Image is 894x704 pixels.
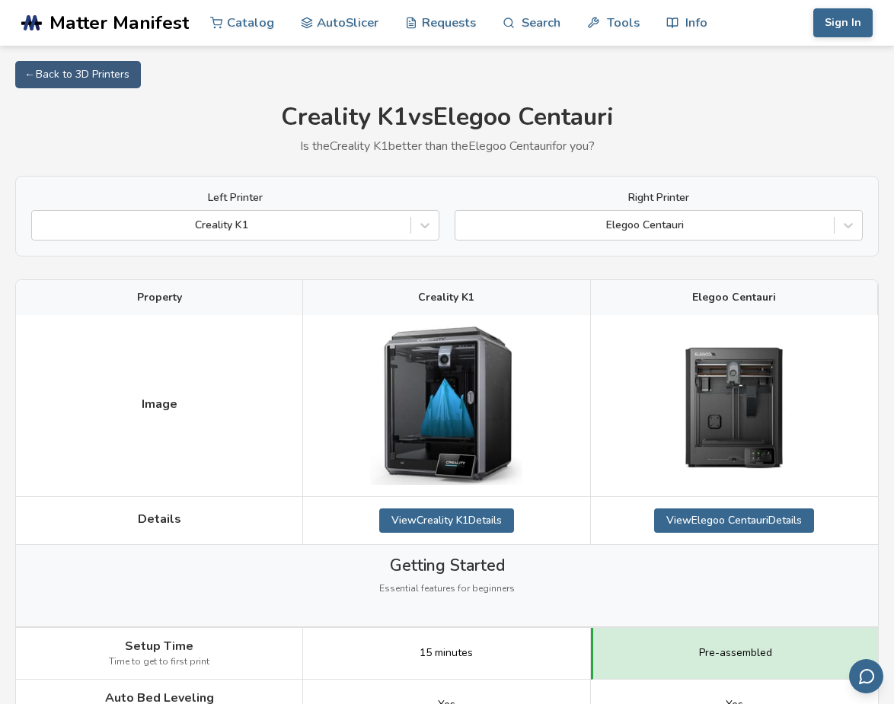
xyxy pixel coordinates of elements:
[370,327,522,485] img: Creality K1
[418,291,474,304] span: Creality K1
[455,192,863,204] label: Right Printer
[15,104,879,132] h1: Creality K1 vs Elegoo Centauri
[40,219,43,231] input: Creality K1
[137,291,182,304] span: Property
[109,657,209,667] span: Time to get to first print
[420,647,473,659] span: 15 minutes
[15,61,141,88] a: ← Back to 3D Printers
[379,508,514,533] a: ViewCreality K1Details
[692,291,776,304] span: Elegoo Centauri
[813,8,873,37] button: Sign In
[699,647,772,659] span: Pre-assembled
[379,584,515,594] span: Essential features for beginners
[49,12,189,33] span: Matter Manifest
[138,512,181,526] span: Details
[31,192,439,204] label: Left Printer
[463,219,466,231] input: Elegoo Centauri
[849,659,883,693] button: Send feedback via email
[125,639,193,653] span: Setup Time
[15,139,879,153] p: Is the Creality K1 better than the Elegoo Centauri for you?
[390,556,505,575] span: Getting Started
[654,508,814,533] a: ViewElegoo CentauriDetails
[142,397,177,411] span: Image
[658,330,810,482] img: Elegoo Centauri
